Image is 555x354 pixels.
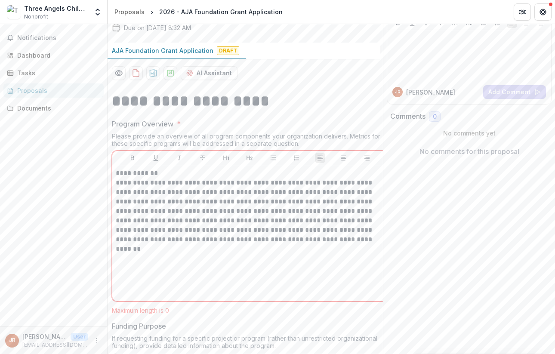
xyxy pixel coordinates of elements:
[534,3,552,21] button: Get Help
[112,335,387,353] div: If requesting funding for a specific project or program (rather than unrestricted organizational ...
[17,51,97,60] div: Dashboard
[112,66,126,80] button: Preview 05a9d115-79d7-48b6-89dc-8fd01c888068-0.pdf
[17,68,97,77] div: Tasks
[151,153,161,163] button: Underline
[419,146,519,157] p: No comments for this proposal
[22,341,88,349] p: [EMAIL_ADDRESS][DOMAIN_NAME]
[514,3,531,21] button: Partners
[3,83,104,98] a: Proposals
[112,46,213,55] p: AJA Foundation Grant Application
[483,85,546,99] button: Add Comment
[390,129,548,138] p: No comments yet
[163,66,177,80] button: download-proposal
[3,31,104,45] button: Notifications
[390,112,425,120] h2: Comments
[111,6,148,18] a: Proposals
[24,4,88,13] div: Three Angels Children's Relief, Inc.
[112,321,166,331] p: Funding Purpose
[315,153,325,163] button: Align Left
[24,13,48,21] span: Nonprofit
[111,6,286,18] nav: breadcrumb
[406,88,455,97] p: [PERSON_NAME]
[92,3,104,21] button: Open entity switcher
[3,101,104,115] a: Documents
[3,48,104,62] a: Dashboard
[92,336,102,346] button: More
[17,34,100,42] span: Notifications
[244,153,255,163] button: Heading 2
[395,90,400,94] div: Jane Rouse
[338,153,348,163] button: Align Center
[3,66,104,80] a: Tasks
[112,307,387,314] div: Maximum length is 0
[146,66,160,80] button: download-proposal
[9,338,15,343] div: Jane Rouse
[291,153,302,163] button: Ordered List
[129,66,143,80] button: download-proposal
[433,113,437,120] span: 0
[217,46,239,55] span: Draft
[17,104,97,113] div: Documents
[362,153,372,163] button: Align Right
[174,153,185,163] button: Italicize
[22,332,67,341] p: [PERSON_NAME]
[268,153,278,163] button: Bullet List
[7,5,21,19] img: Three Angels Children's Relief, Inc.
[124,23,191,32] p: Due on [DATE] 8:32 AM
[181,66,237,80] button: AI Assistant
[71,333,88,341] p: User
[17,86,97,95] div: Proposals
[114,7,145,16] div: Proposals
[127,153,138,163] button: Bold
[197,153,208,163] button: Strike
[221,153,231,163] button: Heading 1
[112,132,387,151] div: Please provide an overview of all program components your organization delivers. Metrics for thes...
[112,119,173,129] p: Program Overview
[159,7,283,16] div: 2026 - AJA Foundation Grant Application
